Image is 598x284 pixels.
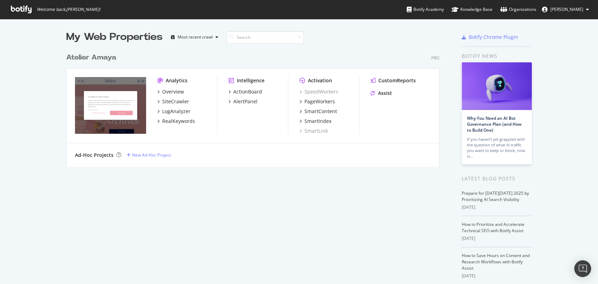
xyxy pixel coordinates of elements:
a: Prepare for [DATE][DATE] 2025 by Prioritizing AI Search Visibility [462,190,529,202]
div: Pro [431,55,439,61]
a: New Ad-Hoc Project [127,152,171,158]
div: SiteCrawler [162,98,189,105]
div: [DATE] [462,204,532,210]
button: Most recent crawl [168,32,221,43]
div: Assist [378,90,392,97]
div: PageWorkers [304,98,335,105]
div: ActionBoard [233,88,262,95]
div: If you haven’t yet grappled with the question of what AI traffic you want to keep or block, now is… [467,137,527,159]
a: LogAnalyzer [157,108,191,115]
span: Anne-Solenne OGEE [550,6,583,12]
a: CustomReports [371,77,416,84]
a: Atelier Amaya [66,53,119,63]
div: Activation [308,77,332,84]
div: Intelligence [237,77,264,84]
div: Latest Blog Posts [462,175,532,182]
div: Organizations [500,6,536,13]
a: How to Save Hours on Content and Research Workflows with Botify Assist [462,252,530,271]
div: CustomReports [378,77,416,84]
div: Botify Chrome Plugin [469,34,518,41]
a: PageWorkers [300,98,335,105]
a: ActionBoard [228,88,262,95]
input: Search [227,31,304,43]
a: Assist [371,90,392,97]
div: [DATE] [462,235,532,242]
div: Analytics [166,77,187,84]
a: How to Prioritize and Accelerate Technical SEO with Botify Assist [462,221,524,234]
img: Why You Need an AI Bot Governance Plan (and How to Build One) [462,62,532,110]
div: grid [66,44,445,167]
div: Ad-Hoc Projects [75,152,114,159]
span: Welcome back, [PERSON_NAME] ! [37,7,100,12]
div: SmartIndex [304,118,331,125]
div: New Ad-Hoc Project [132,152,171,158]
a: SmartContent [300,108,337,115]
div: Botify Academy [407,6,444,13]
div: Overview [162,88,184,95]
a: Why You Need an AI Bot Governance Plan (and How to Build One) [467,115,522,133]
a: SmartIndex [300,118,331,125]
a: SiteCrawler [157,98,189,105]
div: Atelier Amaya [66,53,116,63]
div: Botify news [462,52,532,60]
a: SpeedWorkers [300,88,338,95]
a: Overview [157,88,184,95]
div: AlertPanel [233,98,257,105]
div: Open Intercom Messenger [574,260,591,277]
div: SmartContent [304,108,337,115]
div: [DATE] [462,273,532,279]
a: AlertPanel [228,98,257,105]
img: atelier-amaya.com [75,77,146,134]
a: Botify Chrome Plugin [462,34,518,41]
div: Most recent crawl [178,35,213,39]
div: LogAnalyzer [162,108,191,115]
button: [PERSON_NAME] [536,4,594,15]
div: Knowledge Base [452,6,493,13]
a: RealKeywords [157,118,195,125]
a: SmartLink [300,127,328,134]
div: RealKeywords [162,118,195,125]
div: My Web Properties [66,30,163,44]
